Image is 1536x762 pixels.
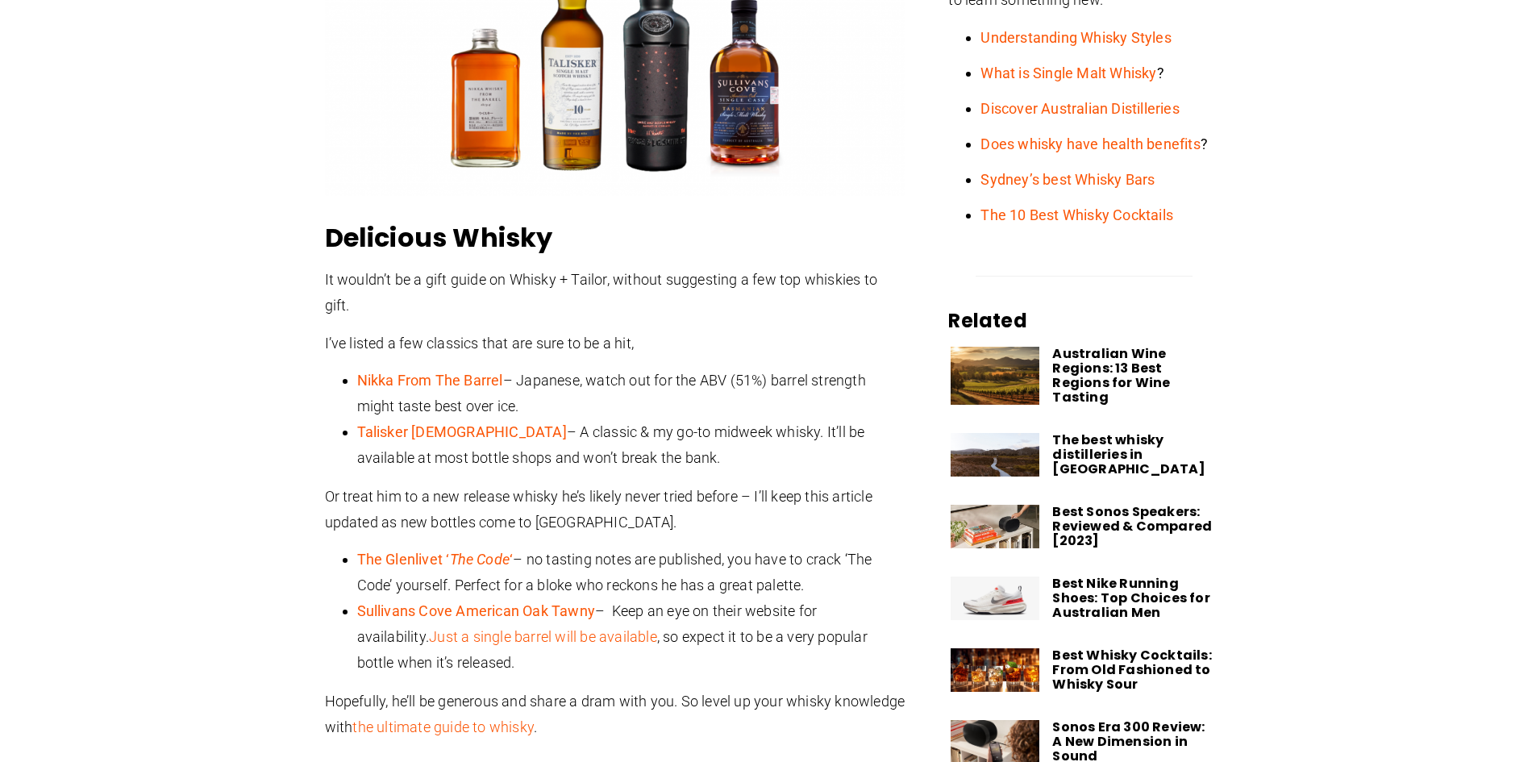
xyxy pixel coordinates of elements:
[325,331,905,356] p: I’ve listed a few classics that are sure to be a hit,
[980,100,1179,117] a: Discover Australian Distilleries
[357,419,905,471] li: – A classic & my go-to midweek whisky. It’ll be available at most bottle shops and won’t break th...
[980,135,1200,152] a: Does whisky have health benefits
[357,602,596,619] a: Sullivans Cove American Oak Tawny
[357,547,905,598] li: – no tasting notes are published, you have to crack ‘The Code’ yourself. Perfect for a bloke who ...
[325,222,905,254] h2: Delicious Whisky
[429,628,657,645] a: Just a single barrel will be available
[980,29,1171,46] a: Understanding Whisky Styles
[357,551,514,568] a: The Glenlivet ‘The Code‘
[325,484,905,535] p: Or treat him to a new release whisky he’s likely never tried before – I’ll keep this article upda...
[980,135,1208,152] span: ?
[450,551,510,568] em: The Code
[357,372,503,389] a: Nikka From The Barrel
[948,308,1219,334] h3: Related
[980,65,1163,81] span: ?
[325,689,905,740] p: Hopefully, he’ll be generous and share a dram with you. So level up your whisky knowledge with .
[1052,502,1212,550] a: Best Sonos Speakers: Reviewed & Compared [2023]
[1052,574,1209,622] a: Best Nike Running Shoes: Top Choices for Australian Men
[325,267,905,319] p: It wouldn’t be a gift guide on Whisky + Tailor, without suggesting a few top whiskies to gift.
[980,206,1173,223] a: The 10 Best Whisky Cocktails
[1052,431,1205,478] a: The best whisky distilleries in [GEOGRAPHIC_DATA]
[980,171,1155,188] a: Sydney’s best Whisky Bars
[357,423,567,440] a: Talisker [DEMOGRAPHIC_DATA]
[357,368,905,419] li: – Japanese, watch out for the ABV (51%) barrel strength might taste best over ice.
[357,598,905,676] li: – Keep an eye on their website for availability. , so expect it to be a very popular bottle when ...
[1052,646,1211,693] a: Best Whisky Cocktails: From Old Fashioned to Whisky Sour
[980,65,1156,81] a: What is Single Malt Whisky
[1052,344,1170,406] a: Australian Wine Regions: 13 Best Regions for Wine Tasting
[357,551,514,568] span: The Glenlivet ‘ ‘
[352,718,534,735] a: the ultimate guide to whisky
